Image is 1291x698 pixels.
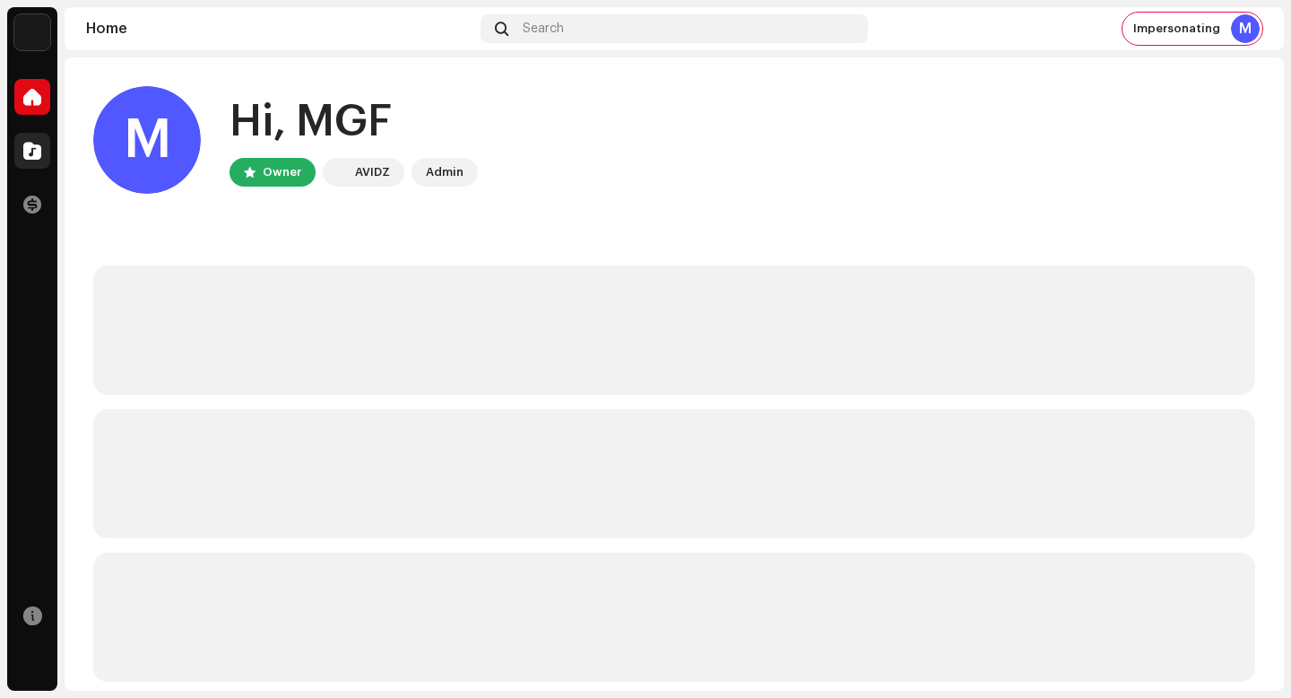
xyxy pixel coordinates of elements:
[14,14,50,50] img: 10d72f0b-d06a-424f-aeaa-9c9f537e57b6
[1133,22,1220,36] span: Impersonating
[523,22,564,36] span: Search
[326,161,348,183] img: 10d72f0b-d06a-424f-aeaa-9c9f537e57b6
[263,161,301,183] div: Owner
[1231,14,1260,43] div: M
[93,86,201,194] div: M
[230,93,478,151] div: Hi, MGF
[426,161,464,183] div: Admin
[86,22,473,36] div: Home
[355,161,390,183] div: AVIDZ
